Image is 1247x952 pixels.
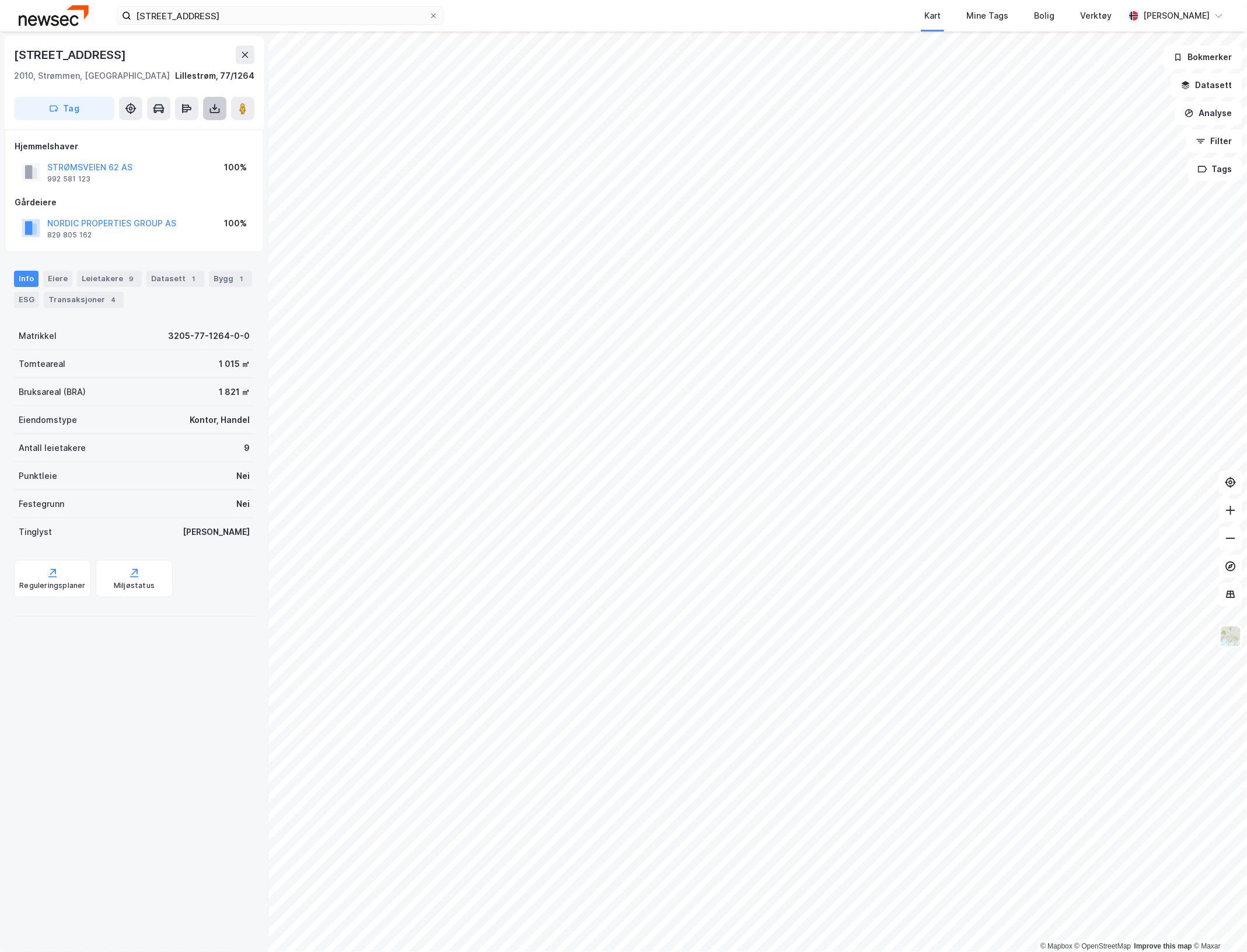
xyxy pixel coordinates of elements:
[1186,129,1242,153] button: Filter
[924,9,941,23] div: Kart
[14,97,114,120] button: Tag
[14,292,39,308] div: ESG
[114,581,155,590] div: Miljøstatus
[1164,45,1242,69] button: Bokmerker
[236,273,247,285] div: 1
[19,413,77,427] div: Eiendomstype
[188,273,200,285] div: 1
[168,329,250,343] div: 3205-77-1264-0-0
[244,441,250,455] div: 9
[14,69,170,83] div: 2010, Strømmen, [GEOGRAPHIC_DATA]
[47,230,92,240] div: 829 805 162
[19,581,85,590] div: Reguleringsplaner
[19,441,86,455] div: Antall leietakere
[19,5,89,26] img: newsec-logo.f6e21ccffca1b3a03d2d.png
[1075,942,1131,950] a: OpenStreetMap
[15,139,254,153] div: Hjemmelshaver
[77,271,142,287] div: Leietakere
[1034,9,1054,23] div: Bolig
[107,294,119,306] div: 4
[236,497,250,511] div: Nei
[224,216,247,230] div: 100%
[125,273,137,285] div: 9
[44,292,124,308] div: Transaksjoner
[1171,73,1242,97] button: Datasett
[1189,896,1247,952] div: Kontrollprogram for chat
[1134,942,1192,950] a: Improve this map
[1188,157,1242,181] button: Tags
[43,271,72,287] div: Eiere
[19,385,86,399] div: Bruksareal (BRA)
[209,271,252,287] div: Bygg
[190,413,250,427] div: Kontor, Handel
[183,525,250,539] div: [PERSON_NAME]
[1189,896,1247,952] iframe: Chat Widget
[1220,625,1242,647] img: Z
[219,385,250,399] div: 1 821 ㎡
[19,329,57,343] div: Matrikkel
[19,525,52,539] div: Tinglyst
[131,7,429,24] input: Søk på adresse, matrikkel, gårdeiere, leietakere eller personer
[1040,942,1073,950] a: Mapbox
[219,357,250,371] div: 1 015 ㎡
[175,69,254,83] div: Lillestrøm, 77/1264
[146,271,204,287] div: Datasett
[1143,9,1210,23] div: [PERSON_NAME]
[19,469,57,483] div: Punktleie
[966,9,1008,23] div: Mine Tags
[47,174,90,184] div: 992 581 123
[19,357,65,371] div: Tomteareal
[236,469,250,483] div: Nei
[14,271,39,287] div: Info
[1175,101,1242,125] button: Analyse
[19,497,64,511] div: Festegrunn
[15,195,254,209] div: Gårdeiere
[1080,9,1112,23] div: Verktøy
[224,160,247,174] div: 100%
[14,45,128,64] div: [STREET_ADDRESS]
